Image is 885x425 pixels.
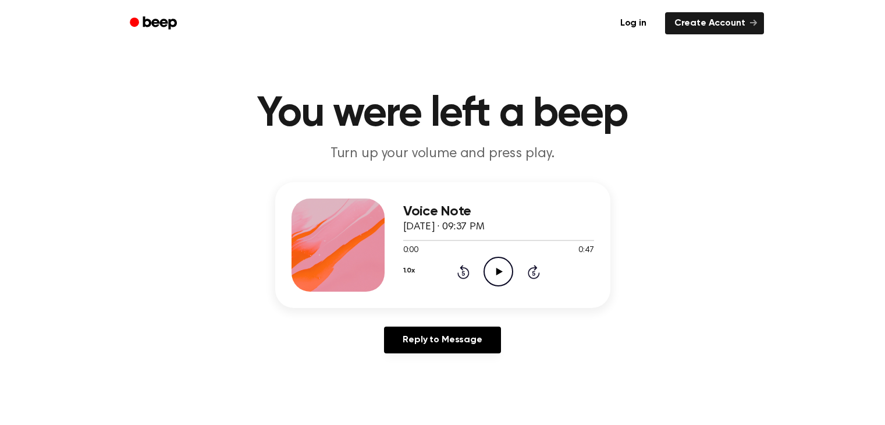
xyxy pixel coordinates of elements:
a: Log in [609,10,658,37]
button: 1.0x [403,261,415,281]
a: Beep [122,12,187,35]
a: Create Account [665,12,764,34]
a: Reply to Message [384,327,500,353]
h3: Voice Note [403,204,594,219]
h1: You were left a beep [145,93,741,135]
span: 0:47 [578,245,593,257]
span: [DATE] · 09:37 PM [403,222,485,232]
span: 0:00 [403,245,418,257]
p: Turn up your volume and press play. [219,144,666,164]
